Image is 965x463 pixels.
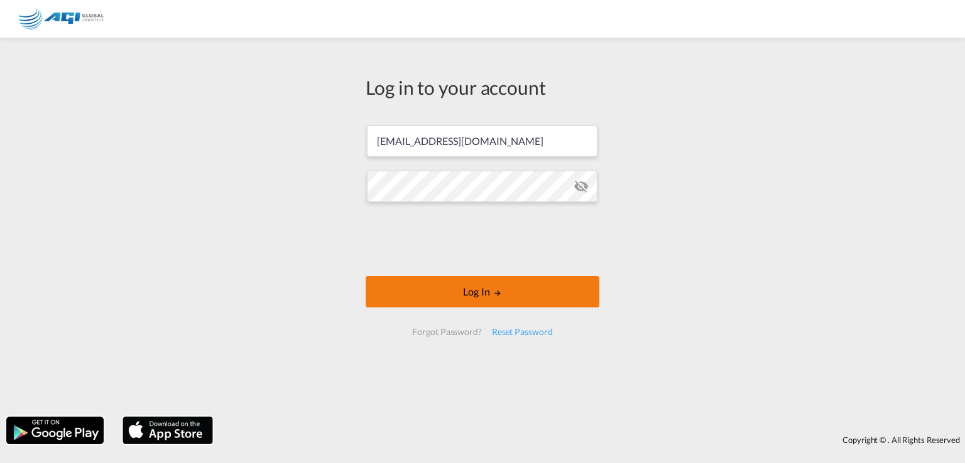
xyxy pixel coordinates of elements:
[121,415,214,445] img: apple.png
[366,276,599,307] button: LOGIN
[487,321,558,343] div: Reset Password
[219,429,965,450] div: Copyright © . All Rights Reserved
[367,125,597,157] input: Enter email/phone number
[19,5,104,33] img: 7c9f2d10170511eeac6addf2015fb71f.png
[407,321,486,343] div: Forgot Password?
[366,74,599,100] div: Log in to your account
[5,415,105,445] img: google.png
[574,179,589,194] md-icon: icon-eye-off
[387,215,578,263] iframe: reCAPTCHA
